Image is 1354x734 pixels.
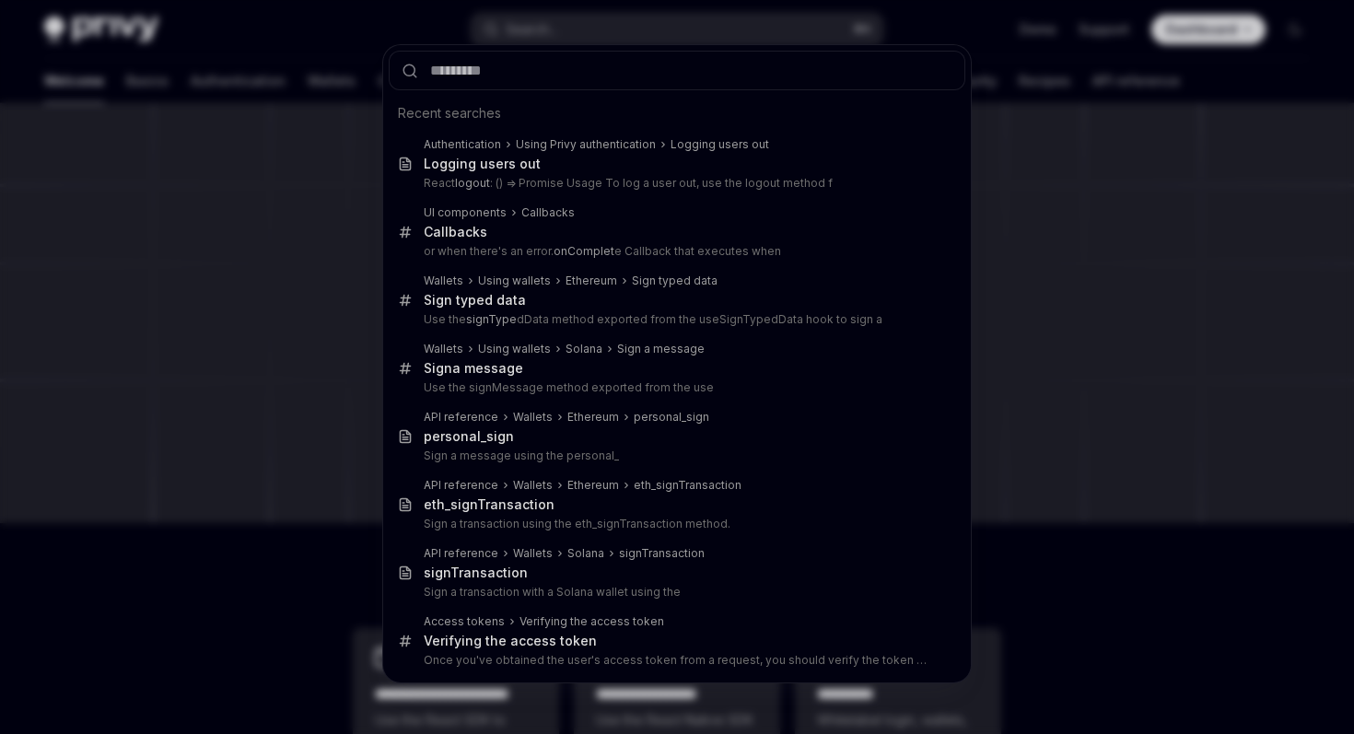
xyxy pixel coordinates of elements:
div: Sign typed data [632,274,718,288]
div: Using wallets [478,274,551,288]
div: Callbacks [424,224,487,240]
p: or when there's an error. e Callback that executes when [424,244,927,259]
b: onComplet [554,244,614,258]
div: Wallets [513,410,553,425]
div: Access tokens [424,614,505,629]
div: Sign a message [617,342,705,356]
span: Recent searches [398,104,501,122]
div: API reference [424,546,498,561]
div: Wallets [424,274,463,288]
div: API reference [424,478,498,493]
b: signTra [450,496,498,512]
div: Using wallets [478,342,551,356]
div: ing the access token [424,633,597,649]
p: Sign a transaction using the eth_signTransaction method. [424,517,927,531]
div: Solana [566,342,602,356]
div: eth_ nsaction [424,496,554,513]
b: Verify [424,633,461,648]
div: Transaction [424,565,528,581]
b: logout [455,176,490,190]
div: personal_ [424,428,514,445]
p: React : () => Promise Usage To log a user out, use the logout method f [424,176,927,191]
p: Use the signMessage method exported from the use [424,380,927,395]
div: UI components [424,205,507,220]
p: Use the dData method exported from the useSignTypedData hook to sign a [424,312,927,327]
p: Sign a transaction with a Solana wallet using the [424,585,927,600]
div: Ethereum [567,478,619,493]
div: Authentication [424,137,501,152]
b: sign [486,428,514,444]
div: Sign typed data [424,292,526,309]
b: Verify [519,614,551,628]
div: Wallets [513,546,553,561]
div: Solana [567,546,604,561]
div: eth_signTransaction [634,478,741,493]
div: Ethereum [566,274,617,288]
div: Wallets [424,342,463,356]
div: Callbacks [521,205,575,220]
div: Using Privy authentication [516,137,656,152]
div: personal_sign [634,410,709,425]
p: Once you've obtained the user's access token from a request, you should verify the token against Pr [424,653,927,668]
b: Sign [424,360,452,376]
b: sign [424,565,450,580]
div: API reference [424,410,498,425]
div: Ethereum [567,410,619,425]
b: signType [466,312,517,326]
div: a message [424,360,523,377]
div: signTransaction [619,546,705,561]
div: ing the access token [519,614,664,629]
div: Logging users out [671,137,769,152]
div: Wallets [513,478,553,493]
p: Sign a message using the personal_ [424,449,927,463]
div: Logging users out [424,156,541,172]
